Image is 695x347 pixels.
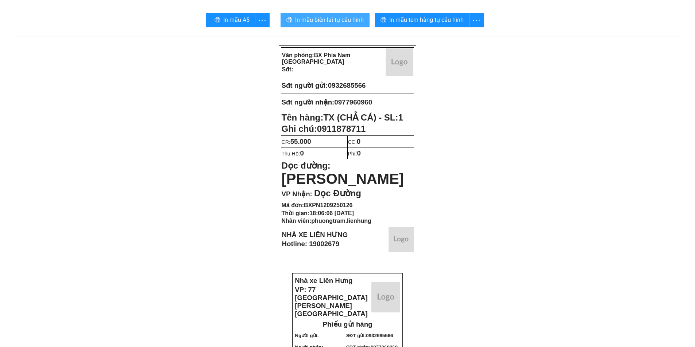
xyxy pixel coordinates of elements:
[282,113,403,122] strong: Tên hàng:
[282,98,335,106] strong: Sđt người nhận:
[282,151,304,157] span: Thu Hộ:
[346,333,393,338] strong: SĐT gửi:
[282,171,404,187] span: [PERSON_NAME]
[290,138,311,145] span: 55.000
[323,113,403,122] span: TX (CHẢ CÁ) - SL:
[348,151,361,157] span: Phí:
[282,124,366,134] span: Ghi chú:
[317,124,366,134] span: 0911878711
[389,15,464,24] span: In mẫu tem hàng tự cấu hình
[469,13,484,27] button: more
[371,282,400,312] img: logo
[304,202,352,208] span: BXPN1209250126
[282,240,340,248] strong: Hotline: 19002679
[386,48,413,76] img: logo
[381,17,386,24] span: printer
[357,149,360,157] span: 0
[295,277,352,284] strong: Nhà xe Liên Hưng
[311,218,371,224] span: phuongtram.lienhung
[281,13,370,27] button: printerIn mẫu biên lai tự cấu hình
[223,15,250,24] span: In mẫu A5
[282,231,348,238] strong: NHÀ XE LIÊN HƯNG
[286,17,292,24] span: printer
[295,286,367,318] strong: VP: 77 [GEOGRAPHIC_DATA][PERSON_NAME][GEOGRAPHIC_DATA]
[282,139,311,145] span: CR:
[328,82,366,89] span: 0932685566
[295,333,318,338] strong: Người gửi:
[282,210,354,216] strong: Thời gian:
[366,333,393,338] span: 0932685566
[309,210,354,216] span: 18:06:06 [DATE]
[334,98,372,106] span: 0977960960
[323,320,372,328] strong: Phiếu gửi hàng
[375,13,470,27] button: printerIn mẫu tem hàng tự cấu hình
[348,139,361,145] span: CC:
[314,188,361,198] span: Dọc Đường
[398,113,403,122] span: 1
[295,15,364,24] span: In mẫu biên lai tự cấu hình
[255,16,269,25] span: more
[282,202,353,208] strong: Mã đơn:
[300,149,304,157] span: 0
[206,13,255,27] button: printerIn mẫu A5
[282,218,371,224] strong: Nhân viên:
[282,82,328,89] strong: Sđt người gửi:
[282,190,312,198] span: VP Nhận:
[255,13,270,27] button: more
[215,17,220,24] span: printer
[357,138,360,145] span: 0
[389,227,414,252] img: logo
[282,52,351,65] strong: Văn phòng:
[282,161,404,186] strong: Dọc đường:
[470,16,483,25] span: more
[282,66,293,72] strong: Sđt:
[282,52,351,65] span: BX Phía Nam [GEOGRAPHIC_DATA]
